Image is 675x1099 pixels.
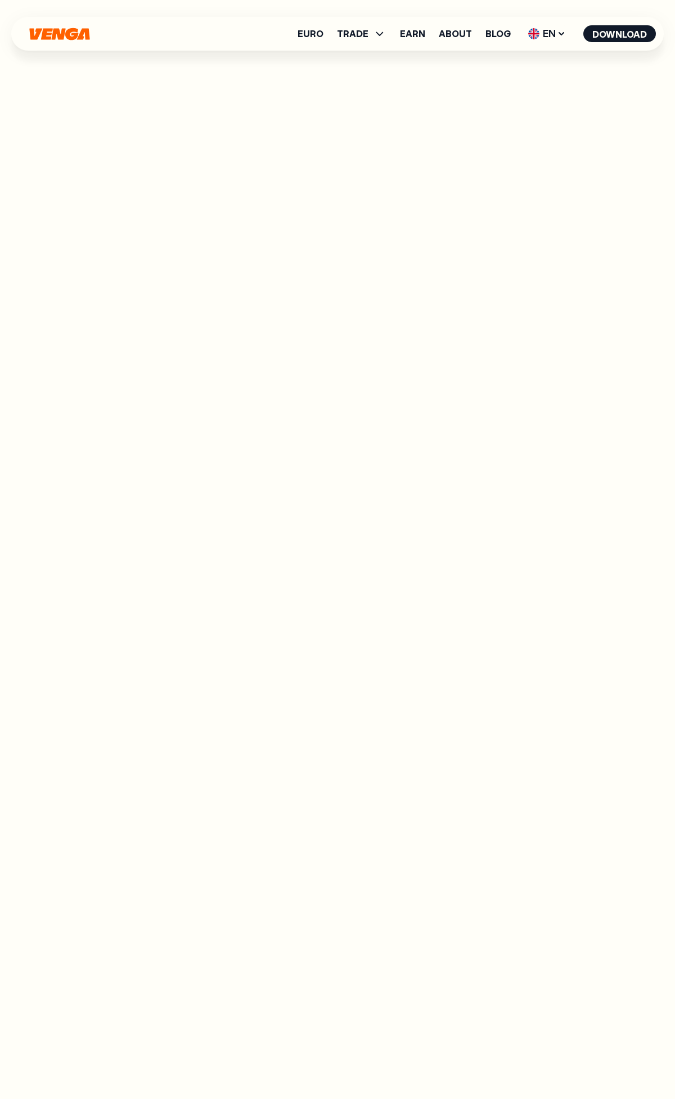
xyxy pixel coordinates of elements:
a: Blog [485,29,511,38]
button: Download [583,25,656,42]
a: Earn [400,29,425,38]
a: Euro [298,29,323,38]
img: flag-uk [528,28,539,39]
span: EN [524,25,570,43]
svg: Home [28,28,91,40]
span: TRADE [337,29,368,38]
a: About [439,29,472,38]
span: TRADE [337,27,386,40]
